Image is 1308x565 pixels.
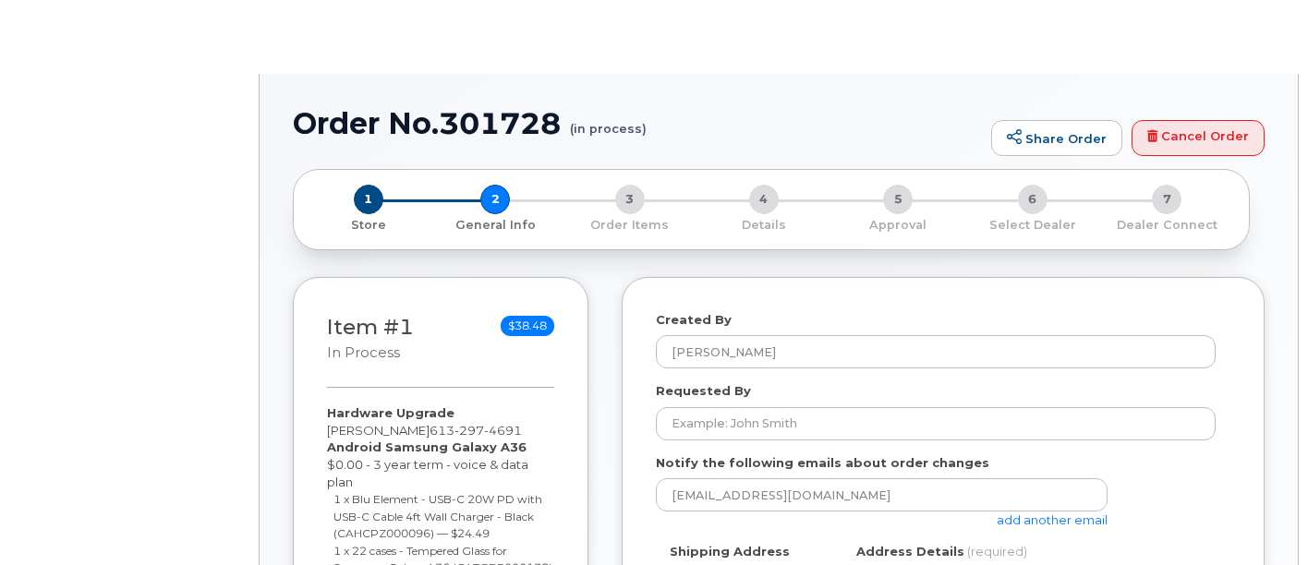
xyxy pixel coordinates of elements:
label: Shipping Address [670,543,790,560]
p: Store [316,217,420,234]
input: Example: John Smith [656,407,1216,440]
span: 613 [430,423,522,438]
a: Share Order [991,120,1122,157]
span: (required) [967,544,1027,559]
label: Requested By [656,382,751,400]
h1: Order No.301728 [293,107,982,139]
strong: Android Samsung Galaxy A36 [327,439,527,454]
small: (in process) [570,107,647,136]
a: Cancel Order [1132,120,1265,157]
span: 4691 [484,423,522,438]
h3: Item #1 [327,316,414,363]
span: 1 [354,185,383,214]
small: 1 x Blu Element - USB-C 20W PD with USB-C Cable 4ft Wall Charger - Black (CAHCPZ000096) — $24.49 [333,492,542,540]
label: Notify the following emails about order changes [656,454,989,472]
span: $38.48 [501,316,554,336]
label: Created By [656,311,732,329]
label: Address Details [856,543,964,560]
small: in process [327,344,400,361]
input: Example: john@appleseed.com [656,478,1108,511]
a: 1 Store [309,214,428,234]
strong: Hardware Upgrade [327,405,454,420]
a: add another email [997,512,1108,527]
span: 297 [454,423,484,438]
